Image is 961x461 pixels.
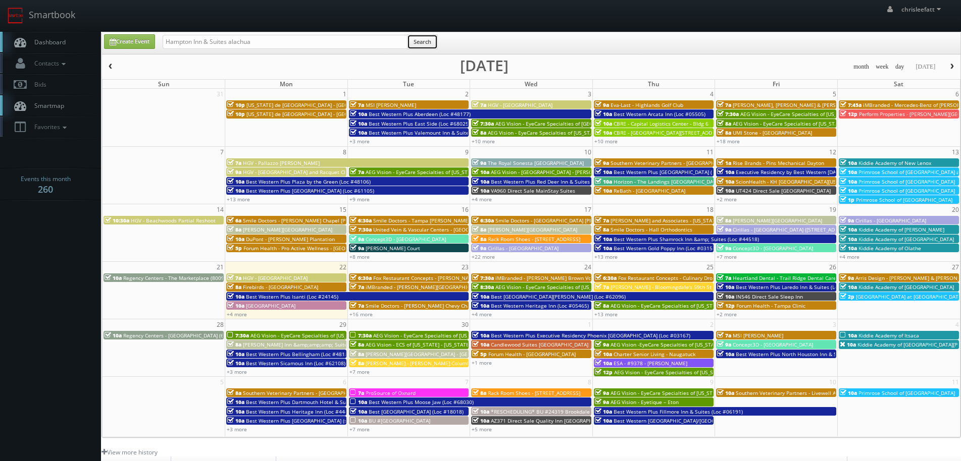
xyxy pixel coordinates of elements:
[491,408,641,415] span: *RESCHEDULING* BU #24319 Brookdale [GEOGRAPHIC_DATA]
[366,389,416,396] span: ProSource of Oxnard
[472,417,489,424] span: 10a
[840,341,856,348] span: 10a
[858,283,954,291] span: Kiddie Academy of [GEOGRAPHIC_DATA]
[611,159,776,166] span: Southern Veterinary Partners - [GEOGRAPHIC_DATA][PERSON_NAME]
[472,120,494,127] span: 7:30a
[366,341,527,348] span: AEG Vision - ECS of [US_STATE] - [US_STATE] Valley Family Eye Care
[717,226,731,233] span: 9a
[350,341,364,348] span: 8a
[366,168,561,176] span: AEG Vision - EyeCare Specialties of [US_STATE] – EyeCare in [GEOGRAPHIC_DATA]
[227,302,244,309] span: 10a
[246,293,338,300] span: Best Western Plus Isanti (Loc #24145)
[614,236,759,243] span: Best Western Plus Shamrock Inn &amp; Suites (Loc #44518)
[227,110,245,118] span: 10p
[227,417,244,424] span: 10a
[472,311,492,318] a: +4 more
[366,360,490,367] span: [PERSON_NAME] - [PERSON_NAME] Columbus Circle
[894,80,903,88] span: Sat
[611,101,683,108] span: Eva-Last - Highlands Golf Club
[243,159,320,166] span: HGV - Pallazzo [PERSON_NAME]
[733,217,822,224] span: [PERSON_NAME][GEOGRAPHIC_DATA]
[858,389,955,396] span: Primrose School of [GEOGRAPHIC_DATA]
[488,129,659,136] span: AEG Vision - EyeCare Specialties of [US_STATE] - In Focus Vision Center
[491,168,665,176] span: AEG Vision - [GEOGRAPHIC_DATA] - [PERSON_NAME][GEOGRAPHIC_DATA]
[407,34,438,49] button: Search
[858,178,955,185] span: Primrose School of [GEOGRAPHIC_DATA]
[366,302,476,309] span: Smile Doctors - [PERSON_NAME] Chevy Chase
[614,178,721,185] span: Horizon - The Landings [GEOGRAPHIC_DATA]
[491,187,575,194] span: VA960 Direct Sale MainStay Suites
[472,253,495,260] a: +22 more
[858,187,955,194] span: Primrose School of [GEOGRAPHIC_DATA]
[595,341,609,348] span: 9a
[250,332,438,339] span: AEG Vision - EyeCare Specialties of [US_STATE] – Southwest Orlando Eye Care
[227,159,241,166] span: 7a
[350,283,364,291] span: 7a
[373,226,503,233] span: United Vein & Vascular Centers - [GEOGRAPHIC_DATA]
[280,80,293,88] span: Mon
[464,89,470,99] span: 2
[29,80,46,89] span: Bids
[472,168,489,176] span: 10a
[350,245,364,252] span: 9a
[611,341,778,348] span: AEG Vision -EyeCare Specialties of [US_STATE] – Eyes On Sammamish
[472,187,489,194] span: 10a
[366,101,416,108] span: MSI [PERSON_NAME]
[595,360,612,367] span: 10a
[227,360,244,367] span: 10a
[717,389,734,396] span: 10a
[488,389,580,396] span: Rack Room Shoes - [STREET_ADDRESS]
[595,120,612,127] span: 10a
[369,120,470,127] span: Best Western Plus East Side (Loc #68029)
[243,274,308,281] span: HGV - [GEOGRAPHIC_DATA]
[350,360,364,367] span: 8a
[366,236,446,243] span: Concept3D - [GEOGRAPHIC_DATA]
[595,226,609,233] span: 8a
[495,217,658,224] span: Smile Doctors - [GEOGRAPHIC_DATA] [PERSON_NAME] Orthodontics
[595,245,612,252] span: 10a
[491,178,623,185] span: Best Western Plus Red Deer Inn & Suites (Loc #61062)
[840,217,854,224] span: 9a
[611,398,679,406] span: AEG Vision - Eyetique – Eton
[491,332,690,339] span: Best Western Plus Executive Residency Phoenix [GEOGRAPHIC_DATA] (Loc #03167)
[472,359,492,366] a: +1 more
[350,351,364,358] span: 8a
[912,61,939,73] button: [DATE]
[488,159,584,166] span: The Royal Sonesta [GEOGRAPHIC_DATA]
[246,236,335,243] span: DuPont - [PERSON_NAME] Plantation
[491,341,639,348] span: Candlewood Suites [GEOGRAPHIC_DATA] [GEOGRAPHIC_DATA]
[472,389,486,396] span: 8a
[366,351,509,358] span: [PERSON_NAME][GEOGRAPHIC_DATA] - [GEOGRAPHIC_DATA]
[736,389,937,396] span: Southern Veterinary Partners - Livewell Animal Urgent Care of [GEOGRAPHIC_DATA]
[243,341,391,348] span: [PERSON_NAME] Inn &amp;amp;amp; Suites [PERSON_NAME]
[243,168,351,176] span: HGV - [GEOGRAPHIC_DATA] and Racquet Club
[595,274,617,281] span: 6:30a
[350,110,367,118] span: 10a
[840,101,862,108] span: 7:45a
[491,302,589,309] span: Best Western Heritage Inn (Loc #05465)
[227,274,241,281] span: 7a
[349,253,370,260] a: +8 more
[105,332,122,339] span: 10a
[227,236,244,243] span: 10a
[595,389,609,396] span: 9a
[840,245,857,252] span: 10a
[227,398,244,406] span: 10a
[736,168,876,176] span: Executive Residency by Best Western [DATE] (Loc #44764)
[227,217,241,224] span: 6a
[403,80,414,88] span: Tue
[350,389,364,396] span: 7a
[717,168,734,176] span: 10a
[472,196,492,203] a: +4 more
[717,138,740,145] a: +18 more
[717,274,731,281] span: 7a
[595,159,609,166] span: 9a
[227,426,247,433] a: +3 more
[736,293,803,300] span: IN546 Direct Sale Sleep Inn
[488,226,577,233] span: [PERSON_NAME][GEOGRAPHIC_DATA]
[740,110,915,118] span: AEG Vision - EyeCare Specialties of [US_STATE] – [PERSON_NAME] Vision
[840,332,857,339] span: 10a
[614,120,709,127] span: CBRE - Capital Logistics Center - Bldg 6
[227,187,244,194] span: 10a
[595,283,609,291] span: 7a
